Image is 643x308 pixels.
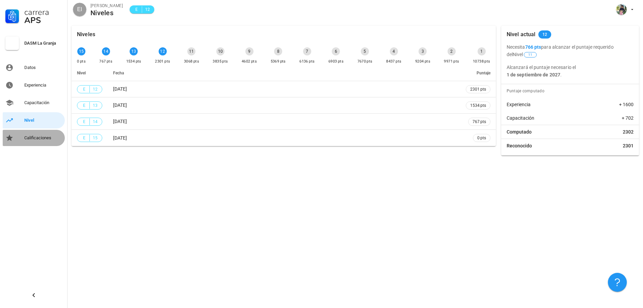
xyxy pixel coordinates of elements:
[145,6,150,13] span: 12
[507,142,532,149] span: Reconocido
[299,58,315,65] div: 6136 pts
[159,47,167,55] div: 12
[619,101,634,108] span: + 1600
[130,47,138,55] div: 13
[72,65,108,81] th: Nivel
[390,47,398,55] div: 4
[478,47,486,55] div: 1
[242,58,257,65] div: 4602 pts
[473,118,486,125] span: 767 pts
[623,128,634,135] span: 2302
[90,9,123,17] div: Niveles
[507,26,536,43] div: Nivel actual
[3,77,65,93] a: Experiencia
[92,102,98,109] span: 13
[77,3,82,16] span: EI
[77,71,86,75] span: Nivel
[477,135,486,141] span: 0 pts
[473,58,490,65] div: 10738 pts
[3,112,65,128] a: Nivel
[77,47,85,55] div: 15
[3,60,65,76] a: Datos
[361,47,369,55] div: 5
[99,58,112,65] div: 767 pts
[24,16,62,24] div: APS
[507,64,634,78] p: Alcanzará el puntaje necesario el .
[507,115,534,121] span: Capacitación
[24,100,62,105] div: Capacitación
[81,135,87,141] span: E
[24,41,62,46] div: DASM La Granja
[113,135,127,141] span: [DATE]
[386,58,401,65] div: 8437 pts
[24,135,62,141] div: Calificaciones
[92,135,98,141] span: 15
[507,101,531,108] span: Experiencia
[155,58,170,65] div: 2301 pts
[3,130,65,146] a: Calificaciones
[460,65,496,81] th: Puntaje
[507,72,560,77] b: 1 de septiembre de 2027
[328,58,344,65] div: 6903 pts
[73,3,86,16] div: avatar
[126,58,141,65] div: 1534 pts
[623,142,634,149] span: 2301
[90,2,123,9] div: [PERSON_NAME]
[542,30,547,39] span: 12
[271,58,286,65] div: 5369 pts
[419,47,427,55] div: 3
[332,47,340,55] div: 6
[513,52,537,57] span: Nivel
[24,118,62,123] div: Nivel
[245,47,253,55] div: 9
[187,47,195,55] div: 11
[113,71,124,75] span: Fecha
[24,65,62,70] div: Datos
[81,118,87,125] span: E
[77,58,86,65] div: 0 pts
[507,43,634,58] p: Necesita para alcanzar el puntaje requerido del
[77,26,95,43] div: Niveles
[525,44,541,50] b: 766 pts
[184,58,199,65] div: 3068 pts
[92,118,98,125] span: 14
[113,119,127,124] span: [DATE]
[415,58,430,65] div: 9204 pts
[622,115,634,121] span: + 702
[24,82,62,88] div: Experiencia
[470,86,486,93] span: 2301 pts
[113,86,127,92] span: [DATE]
[444,58,459,65] div: 9971 pts
[470,102,486,109] span: 1534 pts
[448,47,456,55] div: 2
[528,52,532,57] span: 11
[108,65,460,81] th: Fecha
[216,47,224,55] div: 10
[92,86,98,93] span: 12
[504,84,639,98] div: Puntaje computado
[113,102,127,108] span: [DATE]
[303,47,311,55] div: 7
[3,95,65,111] a: Capacitación
[477,71,490,75] span: Puntaje
[213,58,228,65] div: 3835 pts
[357,58,373,65] div: 7670 pts
[24,8,62,16] div: Carrera
[134,6,139,13] span: E
[81,102,87,109] span: E
[616,4,627,15] div: avatar
[274,47,282,55] div: 8
[81,86,87,93] span: E
[507,128,532,135] span: Computado
[102,47,110,55] div: 14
